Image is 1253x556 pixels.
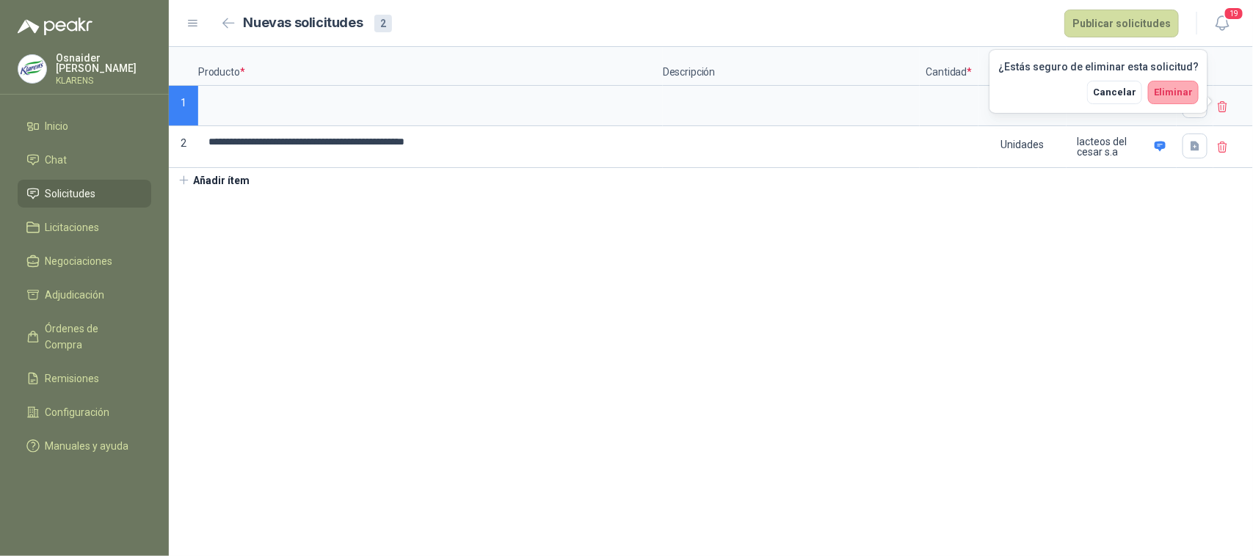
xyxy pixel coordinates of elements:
[18,146,151,174] a: Chat
[18,112,151,140] a: Inicio
[374,15,392,32] div: 2
[46,370,100,387] span: Remisiones
[18,213,151,241] a: Licitaciones
[46,438,129,454] span: Manuales y ayuda
[1209,10,1235,37] button: 19
[998,59,1199,75] div: ¿Estás seguro de eliminar esta solicitud?
[46,152,68,168] span: Chat
[46,404,110,420] span: Configuración
[1148,81,1199,104] button: Eliminar
[18,365,151,392] a: Remisiones
[18,315,151,359] a: Órdenes de Compra
[46,253,113,269] span: Negociaciones
[46,118,69,134] span: Inicio
[169,126,198,168] p: 2
[244,12,363,34] h2: Nuevas solicitudes
[18,18,92,35] img: Logo peakr
[18,281,151,309] a: Adjudicación
[56,76,151,85] p: KLARENS
[169,168,259,193] button: Añadir ítem
[1064,10,1179,37] button: Publicar solicitudes
[18,180,151,208] a: Solicitudes
[56,53,151,73] p: Osnaider [PERSON_NAME]
[1087,81,1142,104] button: Cancelar
[920,47,978,86] p: Cantidad
[978,47,1067,86] p: Medida
[980,87,1065,121] div: Selecciona
[1067,47,1177,86] p: Entrega
[198,47,663,86] p: Producto
[663,47,920,86] p: Descripción
[980,128,1065,161] div: Unidades
[46,219,100,235] span: Licitaciones
[1224,7,1244,21] span: 19
[1093,87,1136,98] span: Cancelar
[18,398,151,426] a: Configuración
[46,186,96,202] span: Solicitudes
[1154,87,1193,98] span: Eliminar
[18,432,151,460] a: Manuales y ayuda
[1177,47,1213,86] p: Doc
[169,86,198,126] p: 1
[18,247,151,275] a: Negociaciones
[46,321,137,353] span: Órdenes de Compra
[46,287,105,303] span: Adjudicación
[1077,136,1150,157] p: lacteos del cesar s.a
[18,55,46,83] img: Company Logo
